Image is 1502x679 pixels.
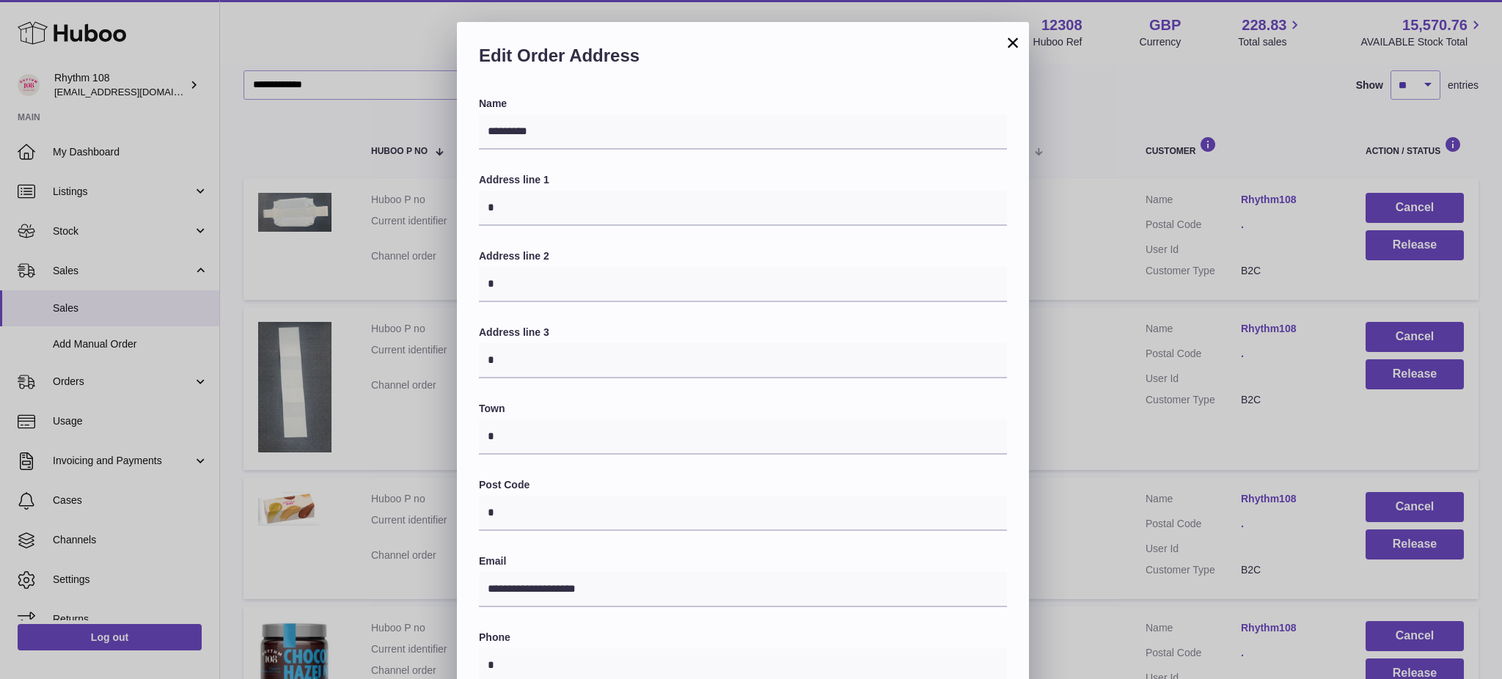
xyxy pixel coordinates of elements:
label: Phone [479,631,1007,645]
label: Name [479,97,1007,111]
h2: Edit Order Address [479,44,1007,75]
label: Address line 3 [479,326,1007,339]
label: Town [479,402,1007,416]
label: Post Code [479,478,1007,492]
button: × [1004,34,1022,51]
label: Address line 1 [479,173,1007,187]
label: Address line 2 [479,249,1007,263]
label: Email [479,554,1007,568]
